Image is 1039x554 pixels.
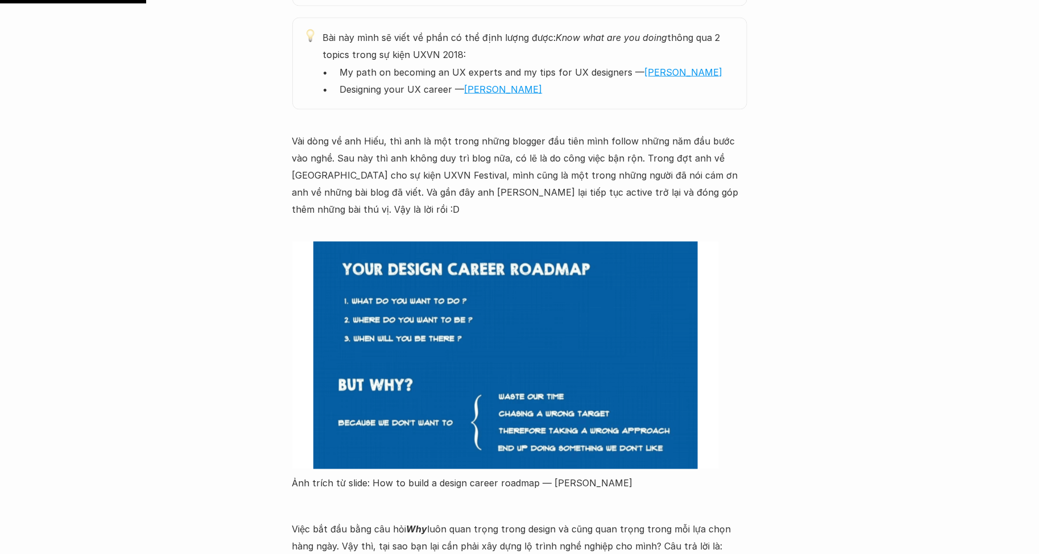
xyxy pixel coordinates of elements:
[407,524,428,535] strong: Why
[465,84,543,95] a: [PERSON_NAME]
[556,32,668,43] em: Know what are you doing
[292,475,747,492] p: Ảnh trích từ slide: How to build a design career roadmap — [PERSON_NAME]
[323,29,736,64] p: Bài này mình sẽ viết về phần có thể định lượng được: thông qua 2 topics trong sự kiện UXVN 2018:
[340,64,736,81] p: My path on becoming an UX experts and my tips for UX designers —
[292,133,747,219] p: Vài dòng về anh Hiếu, thì anh là một trong những blogger đầu tiên mình follow những năm đầu bước ...
[645,67,723,78] a: [PERSON_NAME]
[340,81,736,98] p: Designing your UX career —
